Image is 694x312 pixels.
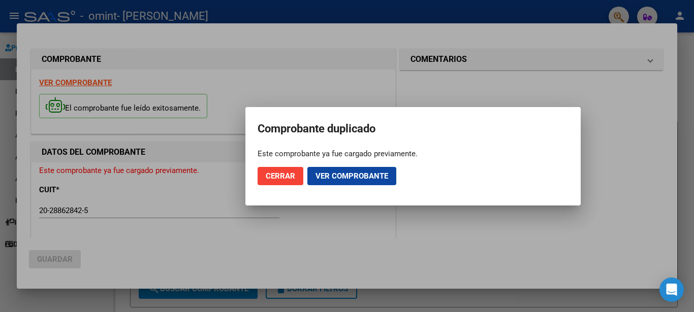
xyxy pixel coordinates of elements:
[659,278,684,302] div: Open Intercom Messenger
[266,171,295,181] span: Cerrar
[316,171,388,181] span: Ver comprobante
[307,167,396,185] button: Ver comprobante
[258,119,569,138] h2: Comprobante duplicado
[258,167,303,185] button: Cerrar
[258,149,569,159] div: Este comprobante ya fue cargado previamente.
